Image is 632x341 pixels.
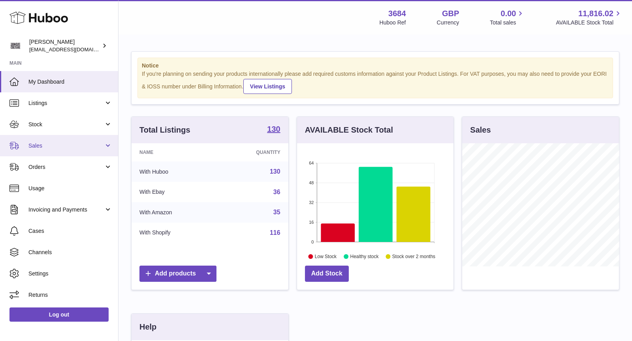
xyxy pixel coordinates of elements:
a: 36 [273,189,280,195]
a: 116 [270,229,280,236]
th: Quantity [217,143,288,161]
a: Log out [9,307,109,322]
a: Add products [139,266,216,282]
span: My Dashboard [28,78,112,86]
div: If you're planning on sending your products internationally please add required customs informati... [142,70,609,94]
text: Stock over 2 months [392,254,435,259]
strong: 130 [267,125,280,133]
a: 35 [273,209,280,215]
span: Sales [28,142,104,150]
div: Huboo Ref [380,19,406,26]
a: View Listings [243,79,292,94]
a: 11,816.02 AVAILABLE Stock Total [556,8,623,26]
strong: Notice [142,62,609,69]
text: 64 [309,161,314,165]
a: 0.00 Total sales [490,8,525,26]
div: [PERSON_NAME] [29,38,100,53]
text: 0 [311,240,314,244]
td: With Ebay [132,182,217,202]
strong: 3684 [388,8,406,19]
span: Cases [28,227,112,235]
a: 130 [267,125,280,135]
h3: Total Listings [139,125,190,135]
span: Usage [28,185,112,192]
h3: AVAILABLE Stock Total [305,125,393,135]
text: 16 [309,220,314,225]
img: theinternationalventure@gmail.com [9,40,21,52]
span: Total sales [490,19,525,26]
span: Orders [28,163,104,171]
span: Settings [28,270,112,277]
span: 0.00 [501,8,516,19]
text: Low Stock [315,254,337,259]
span: 11,816.02 [578,8,613,19]
text: 48 [309,180,314,185]
h3: Help [139,322,156,332]
text: Healthy stock [350,254,379,259]
span: [EMAIL_ADDRESS][DOMAIN_NAME] [29,46,116,52]
th: Name [132,143,217,161]
td: With Huboo [132,161,217,182]
a: Add Stock [305,266,349,282]
span: Stock [28,121,104,128]
strong: GBP [442,8,459,19]
span: Returns [28,291,112,299]
h3: Sales [470,125,491,135]
span: AVAILABLE Stock Total [556,19,623,26]
span: Listings [28,99,104,107]
td: With Amazon [132,202,217,223]
div: Currency [437,19,459,26]
td: With Shopify [132,223,217,243]
text: 32 [309,200,314,205]
a: 130 [270,168,280,175]
span: Invoicing and Payments [28,206,104,214]
span: Channels [28,249,112,256]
